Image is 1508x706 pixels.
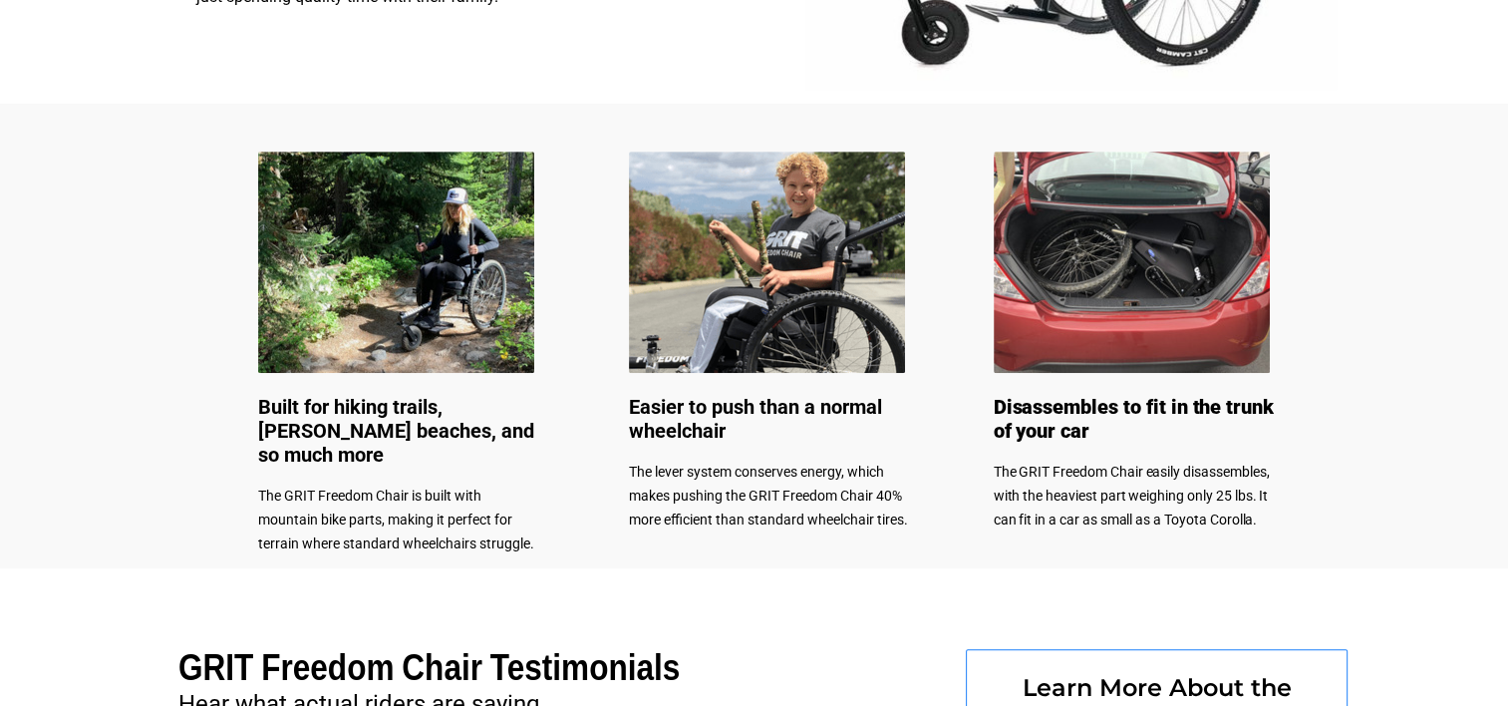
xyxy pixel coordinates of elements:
[258,488,534,551] span: The GRIT Freedom Chair is built with mountain bike parts, making it perfect for terrain where sta...
[994,395,1274,443] span: Disassembles to fit in the trunk of your car
[629,464,908,528] span: The lever system conserves energy, which makes pushing the GRIT Freedom Chair 40% more efficient ...
[178,647,680,688] span: GRIT Freedom Chair Testimonials
[629,395,882,443] span: Easier to push than a normal wheelchair
[258,395,534,467] span: Built for hiking trails, [PERSON_NAME] beaches, and so much more
[994,464,1270,528] span: The GRIT Freedom Chair easily disassembles, with the heaviest part weighing only 25 lbs. It can f...
[71,482,242,520] input: Get more information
